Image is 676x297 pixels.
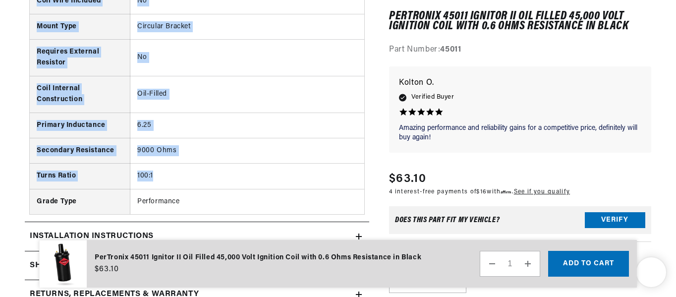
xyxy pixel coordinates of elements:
[130,189,365,214] td: Performance
[399,123,641,143] p: Amazing performance and reliability gains for a competitive price, definitely will buy again!
[501,189,512,194] span: Affirm
[30,138,130,163] th: Secondary Resistance
[514,189,570,195] a: See if you qualify - Learn more about Affirm Financing (opens in modal)
[389,11,651,32] h1: PerTronix 45011 Ignitor II Oil Filled 45,000 Volt Ignition Coil with 0.6 Ohms Resistance in Black
[30,189,130,214] th: Grade Type
[440,46,461,54] strong: 45011
[389,170,426,188] span: $63.10
[548,251,629,277] button: Add to cart
[130,14,365,39] td: Circular Bracket
[30,230,154,243] h2: Installation instructions
[25,222,369,251] summary: Installation instructions
[411,92,454,103] span: Verified Buyer
[30,113,130,138] th: Primary Inductance
[389,44,651,57] div: Part Number:
[25,251,369,280] summary: Shipping & Delivery
[130,76,365,113] td: Oil-Filled
[585,213,645,229] button: Verify
[130,39,365,76] td: No
[95,252,421,263] div: PerTronix 45011 Ignitor II Oil Filled 45,000 Volt Ignition Coil with 0.6 Ohms Resistance in Black
[130,113,365,138] td: 6.25
[399,76,641,90] p: Kolton O.
[389,188,570,196] p: 4 interest-free payments of with .
[395,217,500,225] div: Does This part fit My vehicle?
[30,14,130,39] th: Mount Type
[95,263,119,275] span: $63.10
[30,76,130,113] th: Coil Internal Construction
[130,138,365,163] td: 9000 Ohms
[39,240,87,288] img: PerTronix 45011 Ignitor II Oil Filled 45,000 Volt Ignition Coil with 0.6 Ohms Resistance in Black
[30,164,130,189] th: Turns Ratio
[476,189,487,195] span: $16
[130,164,365,189] td: 100:1
[30,39,130,76] th: Requires External Resistor
[30,259,122,272] h2: Shipping & Delivery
